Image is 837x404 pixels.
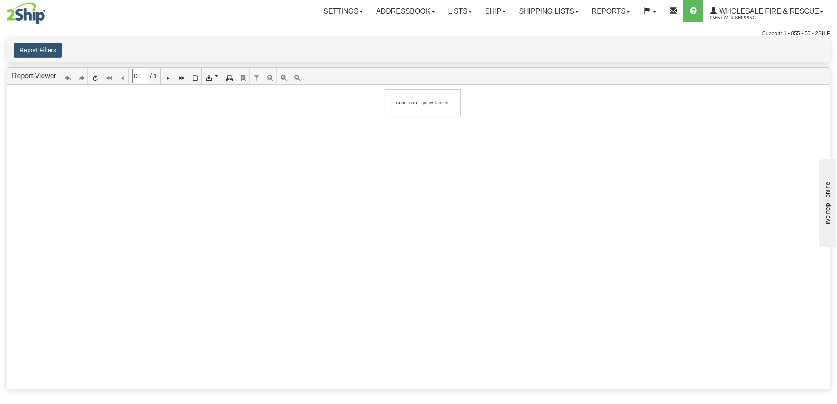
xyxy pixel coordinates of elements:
[188,68,202,84] a: Toggle Print Preview
[12,72,56,80] a: Report Viewer
[389,94,456,112] div: Done. Total 1 pages loaded.
[710,14,776,22] span: 2565 / WFR Shipping
[370,0,442,22] a: Addressbook
[150,72,152,80] span: /
[222,68,236,84] a: Print
[14,43,62,58] button: Report Filters
[512,0,585,22] a: Shipping lists
[717,7,819,15] span: WHOLESALE FIRE & RESCUE
[585,0,637,22] a: Reports
[317,0,370,22] a: Settings
[703,0,830,22] a: WHOLESALE FIRE & RESCUE 2565 / WFR Shipping
[202,68,222,84] a: Export
[7,7,81,14] div: live help - online
[7,2,45,24] img: logo2565.jpg
[817,157,836,247] iframe: chat widget
[174,68,188,84] a: Last Page
[161,68,174,84] a: Next Page
[478,0,512,22] a: Ship
[442,0,478,22] a: Lists
[88,68,101,84] a: Refresh
[153,72,157,80] span: 1
[7,30,830,37] div: Support: 1 - 855 - 55 - 2SHIP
